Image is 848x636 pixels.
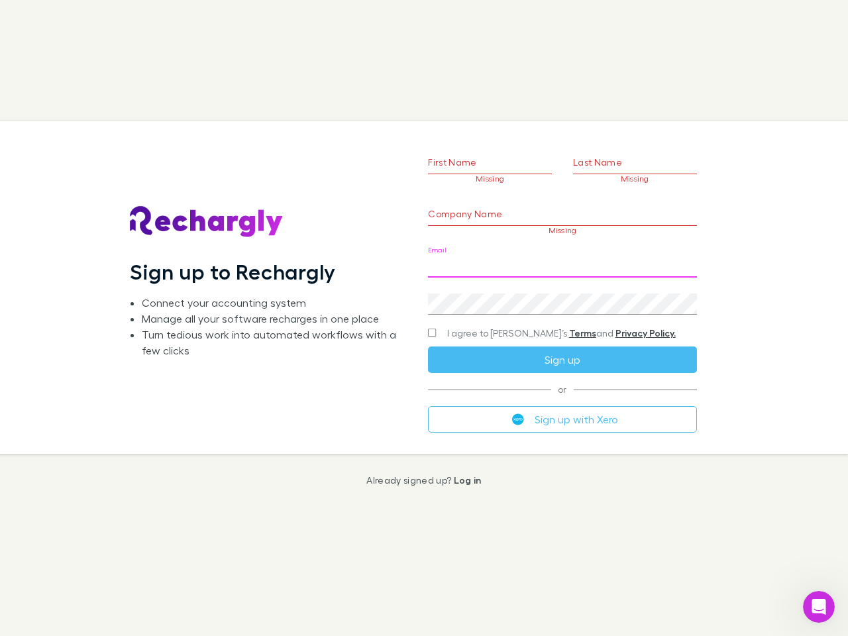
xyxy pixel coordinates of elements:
span: or [428,389,696,390]
span: I agree to [PERSON_NAME]’s and [447,327,676,340]
button: Sign up with Xero [428,406,696,433]
iframe: Intercom live chat [803,591,835,623]
img: Rechargly's Logo [130,206,284,238]
p: Already signed up? [366,475,481,486]
button: Sign up [428,346,696,373]
a: Privacy Policy. [615,327,676,339]
p: Missing [573,174,697,184]
h1: Sign up to Rechargly [130,259,336,284]
p: Missing [428,226,696,235]
a: Terms [569,327,596,339]
li: Connect your accounting system [142,295,407,311]
p: Missing [428,174,552,184]
li: Turn tedious work into automated workflows with a few clicks [142,327,407,358]
img: Xero's logo [512,413,524,425]
label: Email [428,245,446,255]
a: Log in [454,474,482,486]
li: Manage all your software recharges in one place [142,311,407,327]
